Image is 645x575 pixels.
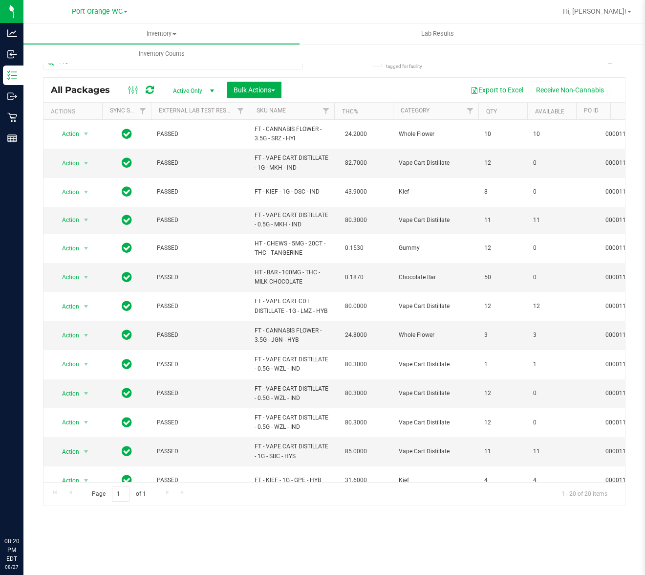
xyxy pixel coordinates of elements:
[255,442,328,461] span: FT - VAPE CART DISTILLATE - 1G - SBC - HYS
[340,357,372,372] span: 80.3000
[157,476,243,485] span: PASSED
[122,328,132,342] span: In Sync
[399,360,473,369] span: Vape Cart Distillate
[23,23,300,44] a: Inventory
[53,416,80,429] span: Action
[157,158,243,168] span: PASSED
[340,328,372,342] span: 24.8000
[342,108,358,115] a: THC%
[605,477,633,484] a: 00001118
[53,387,80,400] span: Action
[605,303,633,310] a: 00001146
[122,241,132,255] span: In Sync
[80,329,92,342] span: select
[484,187,521,197] span: 8
[7,49,17,59] inline-svg: Inbound
[157,273,243,282] span: PASSED
[563,7,626,15] span: Hi, [PERSON_NAME]!
[605,244,633,251] a: 00001147
[484,331,521,340] span: 3
[399,302,473,311] span: Vape Cart Distillate
[80,416,92,429] span: select
[80,185,92,199] span: select
[255,355,328,374] span: FT - VAPE CART DISTILLATE - 0.5G - WZL - IND
[157,331,243,340] span: PASSED
[7,91,17,101] inline-svg: Outbound
[7,28,17,38] inline-svg: Analytics
[605,188,633,195] a: 00001147
[126,49,198,58] span: Inventory Counts
[255,211,328,229] span: FT - VAPE CART DISTILLATE - 0.5G - MKH - IND
[533,273,570,282] span: 0
[486,108,497,115] a: Qty
[53,242,80,255] span: Action
[122,386,132,400] span: In Sync
[255,125,328,143] span: FT - CANNABIS FLOWER - 3.5G - SRZ - HYI
[484,243,521,253] span: 12
[7,112,17,122] inline-svg: Retail
[340,299,372,313] span: 80.0000
[53,213,80,227] span: Action
[399,447,473,456] span: Vape Cart Distillate
[80,300,92,313] span: select
[605,131,633,137] a: 00001143
[399,187,473,197] span: Kief
[605,217,633,223] a: 00001141
[533,302,570,311] span: 12
[255,239,328,258] span: HT - CHEWS - 5MG - 20CT - THC - TANGERINE
[80,242,92,255] span: select
[484,476,521,485] span: 4
[23,29,300,38] span: Inventory
[233,103,249,119] a: Filter
[122,444,132,458] span: In Sync
[7,133,17,143] inline-svg: Reports
[399,476,473,485] span: Kief
[53,127,80,141] span: Action
[605,361,633,368] a: 00001126
[533,360,570,369] span: 1
[234,86,275,94] span: Bulk Actions
[484,447,521,456] span: 11
[484,273,521,282] span: 50
[584,107,599,114] a: PO ID
[399,158,473,168] span: Vape Cart Distillate
[484,360,521,369] span: 1
[122,416,132,429] span: In Sync
[80,270,92,284] span: select
[255,154,328,172] span: FT - VAPE CART DISTILLATE - 1G - MKH - IND
[122,473,132,487] span: In Sync
[533,418,570,427] span: 0
[340,185,372,199] span: 43.9000
[340,444,372,459] span: 85.0000
[399,130,473,139] span: Whole Flower
[605,448,633,455] a: 00001145
[401,107,430,114] a: Category
[399,389,473,398] span: Vape Cart Distillate
[23,44,300,64] a: Inventory Counts
[157,302,243,311] span: PASSED
[80,357,92,371] span: select
[80,127,92,141] span: select
[255,326,328,345] span: FT - CANNABIS FLOWER - 3.5G - JGN - HYB
[340,127,372,141] span: 24.2000
[122,127,132,141] span: In Sync
[255,413,328,432] span: FT - VAPE CART DISTILLATE - 0.5G - WZL - IND
[484,216,521,225] span: 11
[255,476,328,485] span: FT - KIEF - 1G - GPE - HYB
[533,187,570,197] span: 0
[255,297,328,315] span: FT - VAPE CART CDT DISTILLATE - 1G - LMZ - HYB
[80,387,92,400] span: select
[53,300,80,313] span: Action
[255,268,328,287] span: HT - BAR - 100MG - THC - MILK CHOCOLATE
[484,302,521,311] span: 12
[10,497,39,526] iframe: Resource center
[605,332,633,338] a: 00001136
[484,418,521,427] span: 12
[53,474,80,487] span: Action
[533,389,570,398] span: 0
[340,386,372,400] span: 80.3000
[605,159,633,166] a: 00001146
[51,85,120,95] span: All Packages
[157,243,243,253] span: PASSED
[554,487,615,501] span: 1 - 20 of 20 items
